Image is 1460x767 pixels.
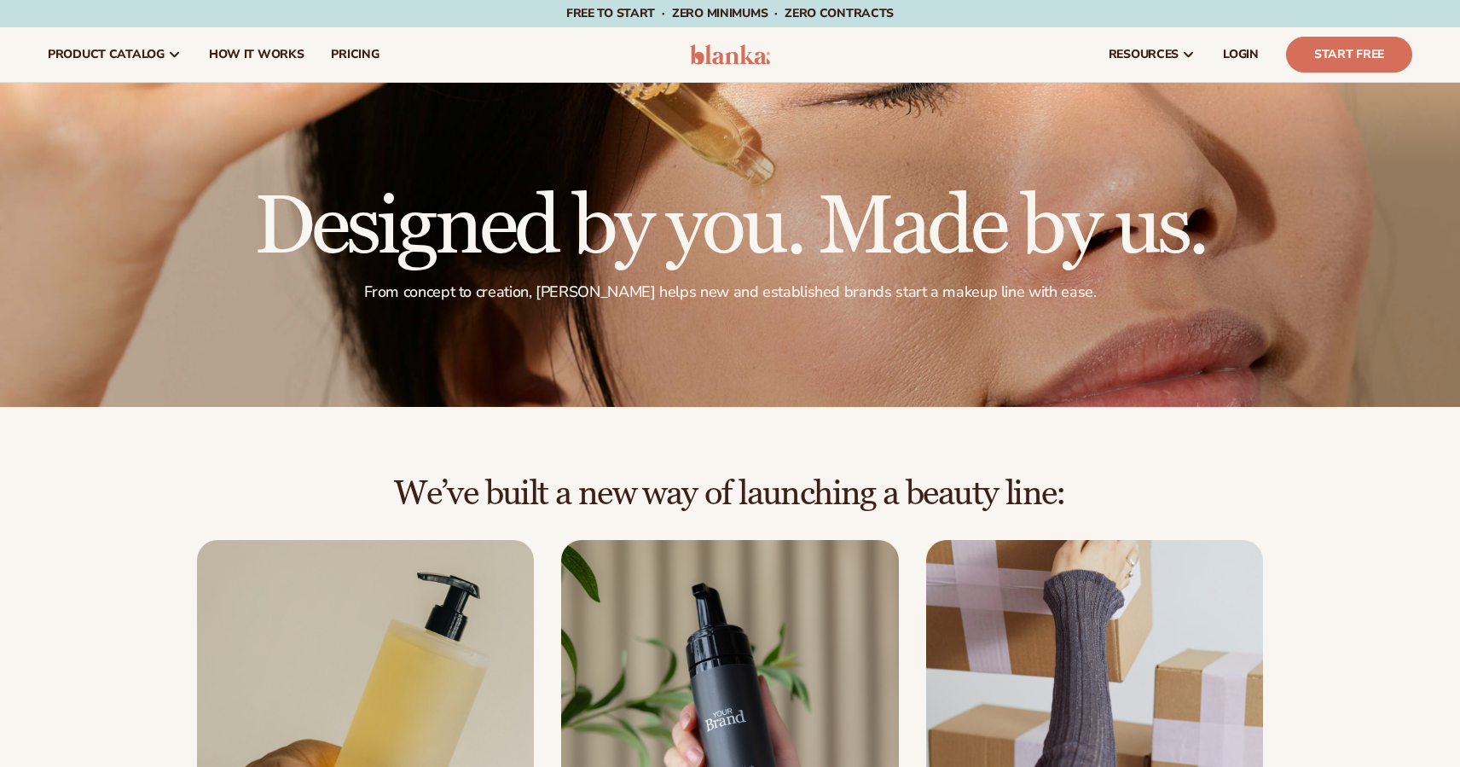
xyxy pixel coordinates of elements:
h2: We’ve built a new way of launching a beauty line: [48,475,1412,513]
span: How It Works [209,48,304,61]
a: pricing [317,27,392,82]
img: logo [690,44,771,65]
span: resources [1109,48,1179,61]
span: Free to start · ZERO minimums · ZERO contracts [566,5,894,21]
a: resources [1095,27,1209,82]
span: LOGIN [1223,48,1259,61]
span: product catalog [48,48,165,61]
a: LOGIN [1209,27,1272,82]
p: From concept to creation, [PERSON_NAME] helps new and established brands start a makeup line with... [254,282,1207,302]
a: Start Free [1286,37,1412,73]
h1: Designed by you. Made by us. [254,187,1207,269]
span: pricing [331,48,379,61]
a: How It Works [195,27,318,82]
a: product catalog [34,27,195,82]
